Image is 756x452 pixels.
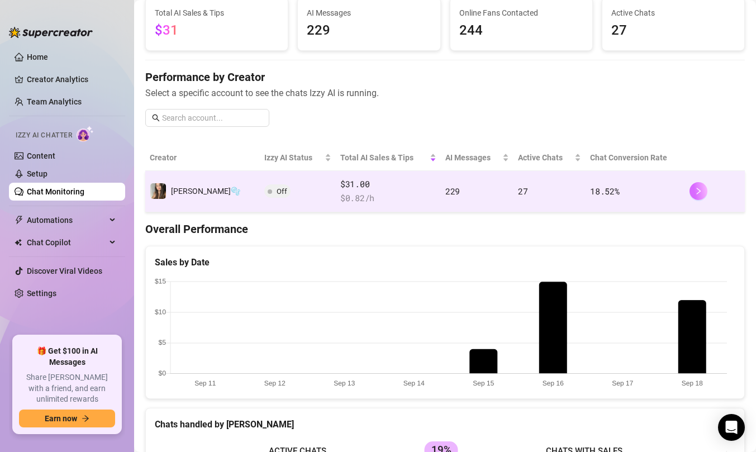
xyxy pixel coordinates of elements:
[518,185,527,197] span: 27
[459,7,583,19] span: Online Fans Contacted
[27,169,47,178] a: Setup
[518,151,572,164] span: Active Chats
[445,185,460,197] span: 229
[340,178,436,191] span: $31.00
[27,289,56,298] a: Settings
[9,27,93,38] img: logo-BBDzfeDw.svg
[27,53,48,61] a: Home
[15,239,22,246] img: Chat Copilot
[27,187,84,196] a: Chat Monitoring
[155,7,279,19] span: Total AI Sales & Tips
[590,185,619,197] span: 18.52 %
[27,234,106,251] span: Chat Copilot
[264,151,322,164] span: Izzy AI Status
[162,112,263,124] input: Search account...
[152,114,160,122] span: search
[340,151,427,164] span: Total AI Sales & Tips
[260,145,336,171] th: Izzy AI Status
[277,187,287,196] span: Off
[513,145,586,171] th: Active Chats
[171,187,240,196] span: [PERSON_NAME]🫧
[155,255,735,269] div: Sales by Date
[690,182,707,200] button: right
[145,145,260,171] th: Creator
[145,69,745,85] h4: Performance by Creator
[45,414,77,423] span: Earn now
[155,22,178,38] span: $31
[695,187,702,195] span: right
[27,151,55,160] a: Content
[27,97,82,106] a: Team Analytics
[459,20,583,41] span: 244
[15,216,23,225] span: thunderbolt
[611,7,735,19] span: Active Chats
[27,267,102,275] a: Discover Viral Videos
[145,221,745,237] h4: Overall Performance
[718,414,745,441] div: Open Intercom Messenger
[27,211,106,229] span: Automations
[19,410,115,427] button: Earn nowarrow-right
[307,20,431,41] span: 229
[586,145,685,171] th: Chat Conversion Rate
[16,130,72,141] span: Izzy AI Chatter
[336,145,441,171] th: Total AI Sales & Tips
[19,346,115,368] span: 🎁 Get $100 in AI Messages
[155,417,735,431] div: Chats handled by [PERSON_NAME]
[19,372,115,405] span: Share [PERSON_NAME] with a friend, and earn unlimited rewards
[77,126,94,142] img: AI Chatter
[145,86,745,100] span: Select a specific account to see the chats Izzy AI is running.
[445,151,500,164] span: AI Messages
[307,7,431,19] span: AI Messages
[27,70,116,88] a: Creator Analytics
[82,415,89,422] span: arrow-right
[611,20,735,41] span: 27
[150,183,166,199] img: Bella🫧
[441,145,513,171] th: AI Messages
[340,192,436,205] span: $ 0.82 /h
